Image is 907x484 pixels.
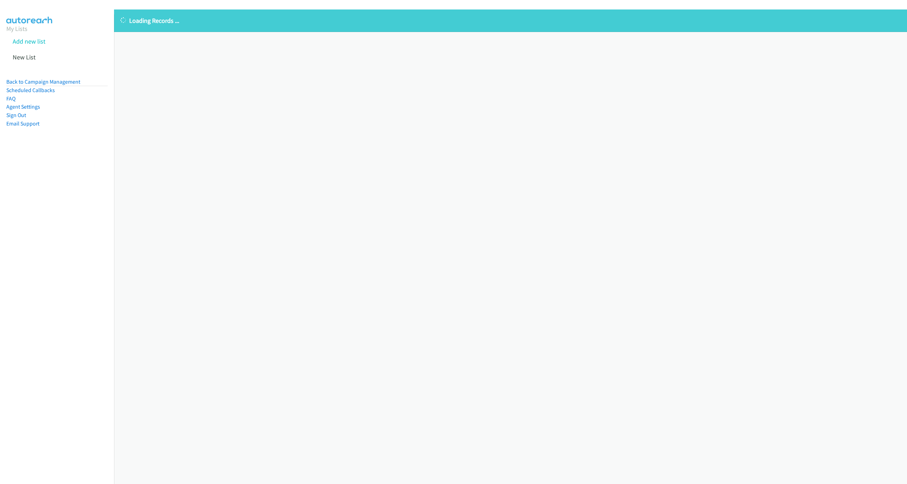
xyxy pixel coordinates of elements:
a: Add new list [13,37,45,45]
a: New List [13,53,36,61]
a: Email Support [6,120,39,127]
a: FAQ [6,95,15,102]
a: Scheduled Callbacks [6,87,55,93]
p: Loading Records ... [120,16,901,25]
a: My Lists [6,25,27,33]
a: Sign Out [6,112,26,118]
a: Back to Campaign Management [6,78,80,85]
a: Agent Settings [6,103,40,110]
